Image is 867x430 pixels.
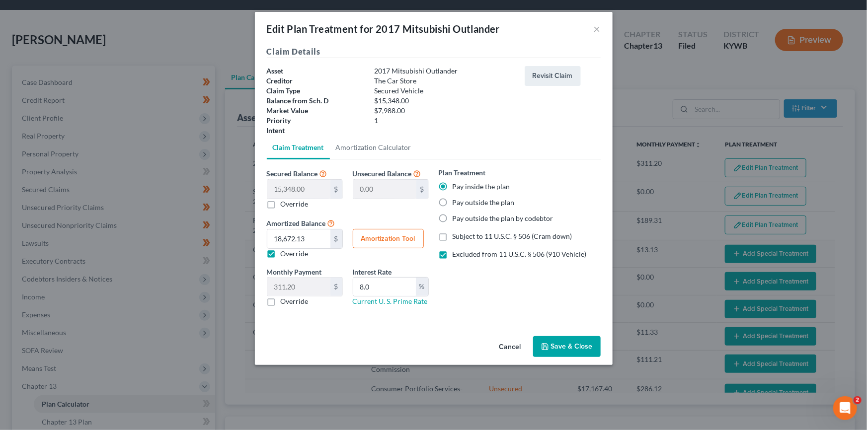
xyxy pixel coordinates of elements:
a: Current U. S. Prime Rate [353,297,428,305]
div: $ [330,229,342,248]
div: 1 [369,116,520,126]
div: Edit Plan Treatment for 2017 Mitsubishi Outlander [267,22,500,36]
div: $ [330,180,342,199]
input: 0.00 [267,180,330,199]
label: Override [281,249,309,259]
iframe: Intercom live chat [833,396,857,420]
label: Override [281,199,309,209]
button: Cancel [491,337,529,357]
input: 0.00 [267,278,330,296]
a: Claim Treatment [267,136,330,159]
input: 0.00 [267,229,330,248]
div: Secured Vehicle [369,86,520,96]
div: Asset [262,66,369,76]
span: 2 [854,396,862,404]
label: Pay inside the plan [453,182,510,192]
label: Pay outside the plan [453,198,515,208]
label: Monthly Payment [267,267,322,277]
button: Save & Close [533,336,601,357]
div: 2017 Mitsubishi Outlander [369,66,520,76]
div: The Car Store [369,76,520,86]
div: $ [416,180,428,199]
span: Secured Balance [267,169,318,178]
label: Override [281,296,309,306]
div: Intent [262,126,369,136]
button: Revisit Claim [525,66,581,86]
div: Priority [262,116,369,126]
div: Market Value [262,106,369,116]
h5: Claim Details [267,46,601,58]
a: Amortization Calculator [330,136,417,159]
div: Creditor [262,76,369,86]
button: × [594,23,601,35]
span: Amortized Balance [267,219,326,227]
div: $ [330,278,342,296]
label: Plan Treatment [439,167,486,178]
span: Excluded from 11 U.S.C. § 506 (910 Vehicle) [453,250,587,258]
input: 0.00 [353,180,416,199]
span: Subject to 11 U.S.C. § 506 (Cram down) [453,232,572,240]
div: % [416,278,428,296]
label: Pay outside the plan by codebtor [453,214,553,223]
span: Unsecured Balance [353,169,412,178]
div: Balance from Sch. D [262,96,369,106]
div: Claim Type [262,86,369,96]
input: 0.00 [353,278,416,296]
button: Amortization Tool [353,229,424,249]
label: Interest Rate [353,267,392,277]
div: $7,988.00 [369,106,520,116]
div: $15,348.00 [369,96,520,106]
